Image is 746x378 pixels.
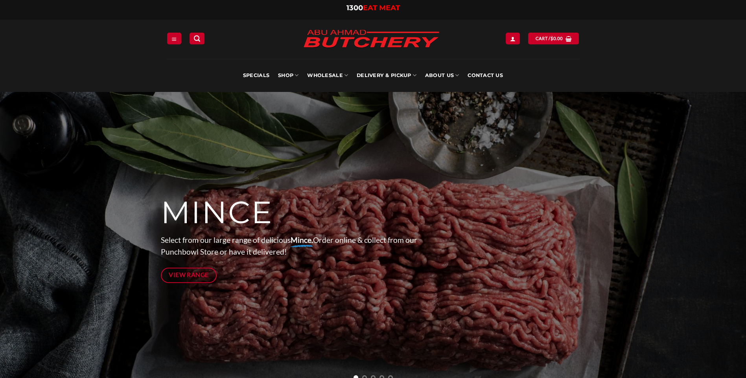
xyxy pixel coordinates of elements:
a: Cart /$0.00 [528,33,579,44]
a: Menu [167,33,181,44]
a: Contact Us [468,59,503,92]
a: Specials [243,59,269,92]
a: Delivery & Pickup [357,59,416,92]
bdi: 0.00 [551,36,563,41]
span: 1300 [346,4,363,12]
span: EAT MEAT [363,4,400,12]
a: Login [506,33,520,44]
a: SHOP [278,59,298,92]
span: MINCE [161,194,273,231]
a: 1300EAT MEAT [346,4,400,12]
a: View Range [161,268,217,283]
a: Wholesale [307,59,348,92]
span: Cart / [536,35,563,42]
strong: Mince. [291,235,313,244]
a: Search [190,33,204,44]
span: $ [551,35,553,42]
img: Abu Ahmad Butchery [297,24,446,54]
a: About Us [425,59,459,92]
span: Select from our large range of delicious Order online & collect from our Punchbowl Store or have ... [161,235,417,257]
span: View Range [169,270,209,280]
